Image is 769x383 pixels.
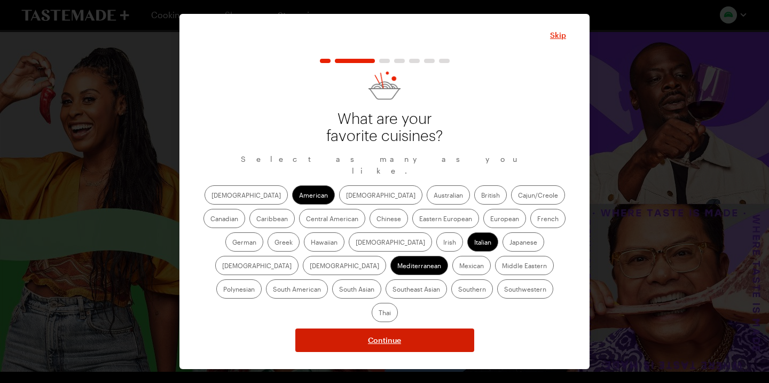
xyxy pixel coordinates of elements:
[427,185,470,205] label: Australian
[268,232,300,252] label: Greek
[205,185,288,205] label: [DEMOGRAPHIC_DATA]
[349,232,432,252] label: [DEMOGRAPHIC_DATA]
[249,209,295,228] label: Caribbean
[550,30,566,41] span: Skip
[497,279,553,299] label: Southwestern
[292,185,335,205] label: American
[304,232,344,252] label: Hawaiian
[203,209,245,228] label: Canadian
[451,279,493,299] label: Southern
[299,209,365,228] label: Central American
[370,209,408,228] label: Chinese
[530,209,566,228] label: French
[295,329,474,352] button: NextStepButton
[550,30,566,41] button: Close
[339,185,422,205] label: [DEMOGRAPHIC_DATA]
[386,279,447,299] label: Southeast Asian
[495,256,554,275] label: Middle Eastern
[225,232,263,252] label: German
[216,279,262,299] label: Polynesian
[412,209,479,228] label: Eastern European
[483,209,526,228] label: European
[266,279,328,299] label: South American
[452,256,491,275] label: Mexican
[511,185,565,205] label: Cajun/Creole
[215,256,299,275] label: [DEMOGRAPHIC_DATA]
[203,153,566,177] p: Select as many as you like.
[474,185,507,205] label: British
[372,303,398,322] label: Thai
[436,232,463,252] label: Irish
[467,232,498,252] label: Italian
[320,111,449,145] p: What are your favorite cuisines?
[390,256,448,275] label: Mediterranean
[332,279,381,299] label: South Asian
[503,232,544,252] label: Japanese
[303,256,386,275] label: [DEMOGRAPHIC_DATA]
[368,335,401,346] span: Continue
